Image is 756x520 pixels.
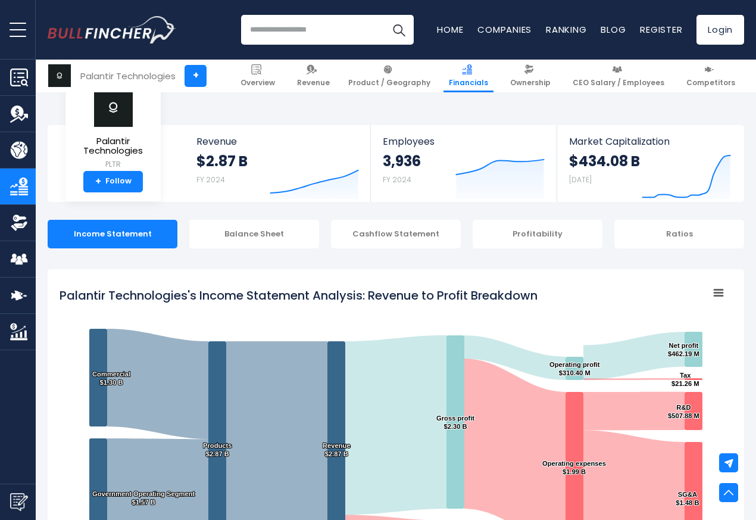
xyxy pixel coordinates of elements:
a: Companies [477,23,532,36]
text: Revenue $2.87 B [323,442,351,457]
span: Financials [449,78,488,88]
div: Palantir Technologies [80,69,176,83]
img: Bullfincher logo [48,16,176,43]
div: Cashflow Statement [331,220,461,248]
tspan: Palantir Technologies's Income Statement Analysis: Revenue to Profit Breakdown [60,287,538,304]
small: PLTR [75,159,151,170]
a: Home [437,23,463,36]
strong: $2.87 B [196,152,248,170]
a: Go to homepage [48,16,176,43]
div: Profitability [473,220,602,248]
text: Net profit $462.19 M [668,342,699,357]
span: Revenue [297,78,330,88]
span: Revenue [196,136,359,147]
text: Tax $21.26 M [671,372,699,387]
div: Balance Sheet [189,220,319,248]
strong: + [95,176,101,187]
img: PLTR logo [92,88,134,127]
strong: $434.08 B [569,152,640,170]
a: + [185,65,207,87]
img: Ownership [10,214,28,232]
strong: 3,936 [383,152,421,170]
text: Gross profit $2.30 B [436,415,474,430]
text: Operating profit $310.40 M [549,361,600,376]
a: Revenue $2.87 B FY 2024 [185,125,371,202]
a: +Follow [83,171,143,192]
a: Competitors [681,60,741,92]
small: FY 2024 [383,175,411,185]
a: Employees 3,936 FY 2024 [371,125,556,202]
a: Revenue [292,60,335,92]
a: Ownership [505,60,556,92]
a: CEO Salary / Employees [567,60,670,92]
text: R&D $507.88 M [668,404,699,419]
a: Blog [601,23,626,36]
span: Palantir Technologies [75,136,151,156]
text: Government Operating Segment $1.57 B [92,490,195,506]
span: CEO Salary / Employees [573,78,664,88]
div: Income Statement [48,220,177,248]
a: Login [696,15,744,45]
div: Ratios [614,220,744,248]
text: Operating expenses $1.99 B [542,460,606,475]
img: PLTR logo [48,64,71,87]
span: Ownership [510,78,551,88]
span: Employees [383,136,544,147]
text: Products $2.87 B [203,442,232,457]
span: Overview [240,78,275,88]
text: SG&A $1.48 B [676,491,699,506]
small: FY 2024 [196,175,225,185]
span: Competitors [686,78,735,88]
a: Market Capitalization $434.08 B [DATE] [557,125,743,202]
a: Financials [443,60,493,92]
span: Product / Geography [348,78,430,88]
small: [DATE] [569,175,592,185]
a: Overview [235,60,280,92]
a: Register [640,23,682,36]
a: Product / Geography [343,60,436,92]
a: Palantir Technologies PLTR [74,87,152,171]
button: Search [384,15,414,45]
a: Ranking [546,23,586,36]
span: Market Capitalization [569,136,731,147]
text: Commercial $1.30 B [92,370,130,386]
